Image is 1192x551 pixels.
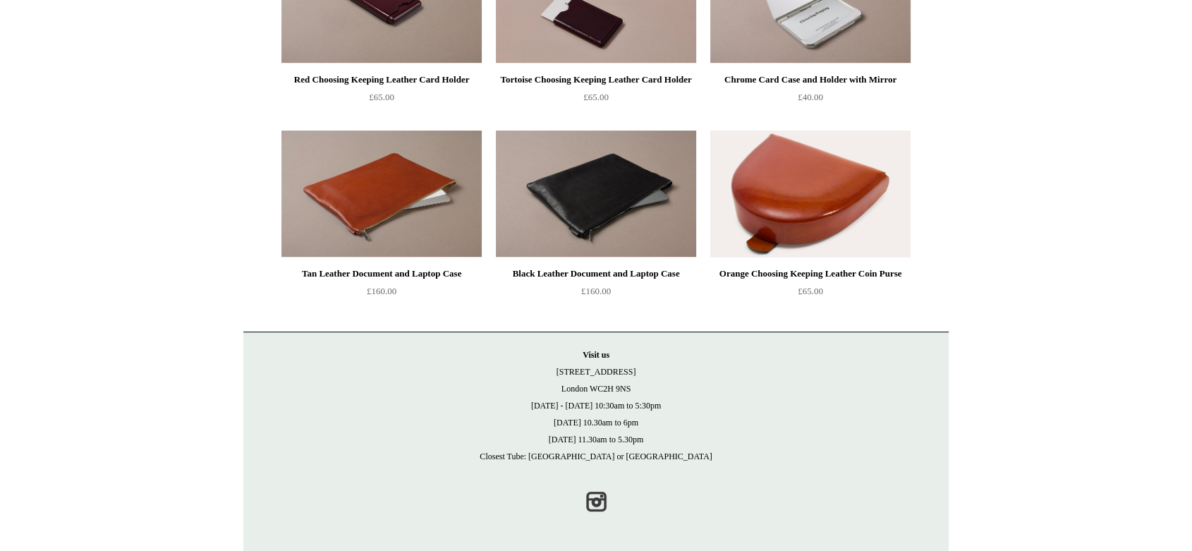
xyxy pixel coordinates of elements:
[580,486,612,517] a: Instagram
[285,265,478,282] div: Tan Leather Document and Laptop Case
[710,131,911,258] a: Orange Choosing Keeping Leather Coin Purse Orange Choosing Keeping Leather Coin Purse
[499,265,693,282] div: Black Leather Document and Laptop Case
[583,92,609,102] span: £65.00
[496,265,696,323] a: Black Leather Document and Laptop Case £160.00
[281,131,482,258] a: Tan Leather Document and Laptop Case Tan Leather Document and Laptop Case
[710,71,911,129] a: Chrome Card Case and Holder with Mirror £40.00
[496,131,696,258] a: Black Leather Document and Laptop Case Black Leather Document and Laptop Case
[281,265,482,323] a: Tan Leather Document and Laptop Case £160.00
[798,92,823,102] span: £40.00
[714,265,907,282] div: Orange Choosing Keeping Leather Coin Purse
[499,71,693,88] div: Tortoise Choosing Keeping Leather Card Holder
[496,131,696,258] img: Black Leather Document and Laptop Case
[798,286,823,296] span: £65.00
[581,286,611,296] span: £160.00
[496,71,696,129] a: Tortoise Choosing Keeping Leather Card Holder £65.00
[281,131,482,258] img: Tan Leather Document and Laptop Case
[714,71,907,88] div: Chrome Card Case and Holder with Mirror
[583,350,609,360] strong: Visit us
[710,131,911,258] img: Orange Choosing Keeping Leather Coin Purse
[369,92,394,102] span: £65.00
[367,286,396,296] span: £160.00
[257,346,935,465] p: [STREET_ADDRESS] London WC2H 9NS [DATE] - [DATE] 10:30am to 5:30pm [DATE] 10.30am to 6pm [DATE] 1...
[710,265,911,323] a: Orange Choosing Keeping Leather Coin Purse £65.00
[285,71,478,88] div: Red Choosing Keeping Leather Card Holder
[281,71,482,129] a: Red Choosing Keeping Leather Card Holder £65.00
